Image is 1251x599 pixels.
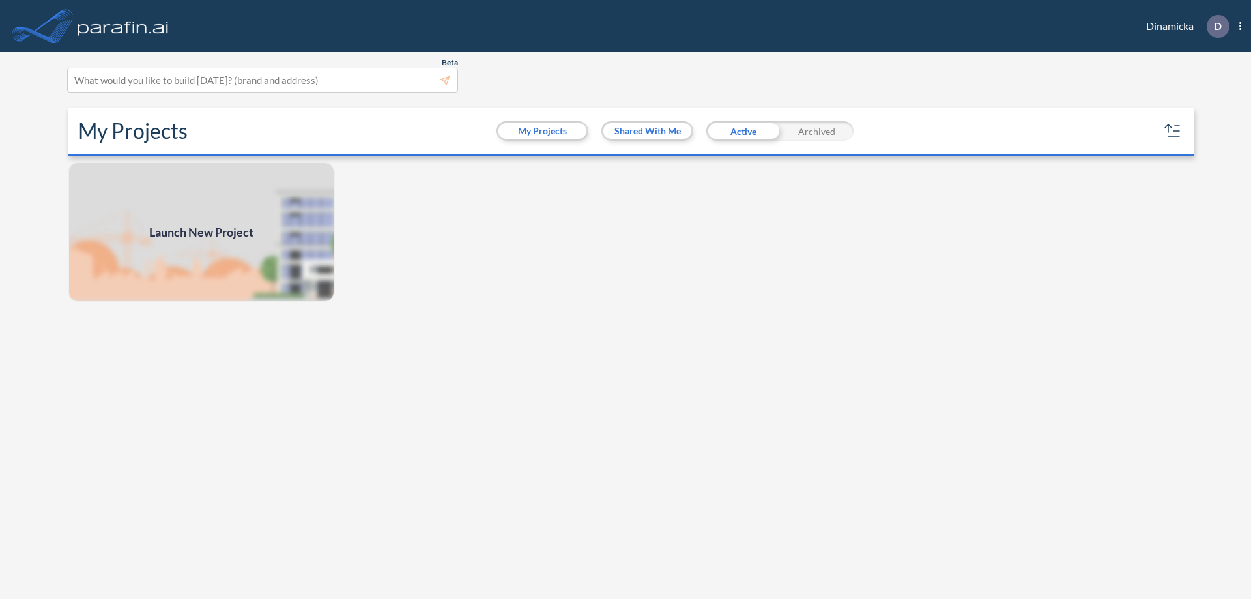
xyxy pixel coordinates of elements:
[1127,15,1241,38] div: Dinamicka
[706,121,780,141] div: Active
[442,57,458,68] span: Beta
[603,123,691,139] button: Shared With Me
[68,162,335,302] a: Launch New Project
[780,121,854,141] div: Archived
[498,123,586,139] button: My Projects
[1214,20,1222,32] p: D
[75,13,171,39] img: logo
[149,224,253,241] span: Launch New Project
[1162,121,1183,141] button: sort
[68,162,335,302] img: add
[78,119,188,143] h2: My Projects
